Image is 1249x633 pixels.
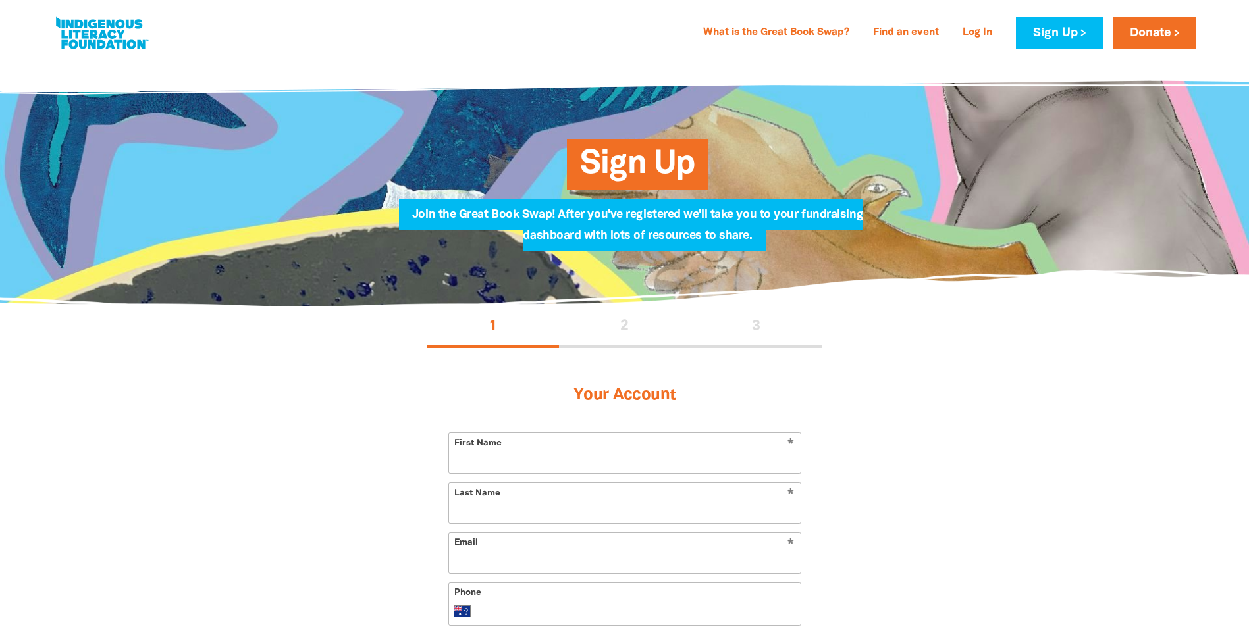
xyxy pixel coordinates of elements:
button: Stage 1 [427,306,559,348]
span: Join the Great Book Swap! After you've registered we'll take you to your fundraising dashboard wi... [412,209,863,251]
h3: Your Account [448,369,801,422]
a: Donate [1113,17,1196,49]
a: Log In [955,22,1000,43]
a: Find an event [865,22,947,43]
a: What is the Great Book Swap? [695,22,857,43]
a: Sign Up [1016,17,1102,49]
span: Sign Up [580,149,695,190]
